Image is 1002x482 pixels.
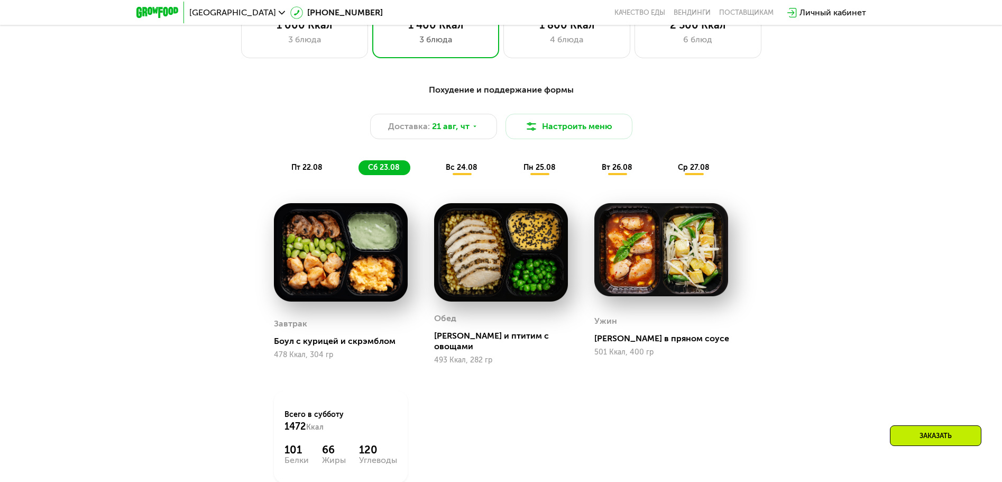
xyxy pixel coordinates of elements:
a: Вендинги [674,8,711,17]
div: 493 Ккал, 282 гр [434,356,568,365]
div: поставщикам [719,8,774,17]
span: ср 27.08 [678,163,710,172]
div: Личный кабинет [799,6,866,19]
div: Углеводы [359,456,397,465]
div: 66 [322,443,346,456]
div: 6 блюд [646,33,750,46]
div: Всего в субботу [284,410,397,433]
span: 21 авг, чт [432,120,470,133]
span: пн 25.08 [523,163,556,172]
div: Боул с курицей и скрэмблом [274,336,416,347]
div: Обед [434,311,456,326]
div: Жиры [322,456,346,465]
button: Настроить меню [505,114,632,139]
span: вс 24.08 [446,163,477,172]
span: Ккал [306,423,324,432]
span: 1472 [284,421,306,432]
span: пт 22.08 [291,163,323,172]
div: [PERSON_NAME] в пряном соусе [594,333,737,344]
a: [PHONE_NUMBER] [290,6,383,19]
div: Ужин [594,313,617,329]
div: 4 блюда [514,33,619,46]
span: сб 23.08 [368,163,400,172]
div: 120 [359,443,397,456]
div: Похудение и поддержание формы [188,84,814,97]
a: Качество еды [614,8,665,17]
div: Завтрак [274,316,307,332]
span: вт 26.08 [602,163,632,172]
div: Заказать [890,425,981,446]
div: 501 Ккал, 400 гр [594,348,728,357]
div: 101 [284,443,309,456]
div: [PERSON_NAME] и птитим с овощами [434,331,576,352]
div: Белки [284,456,309,465]
div: 3 блюда [383,33,488,46]
div: 3 блюда [252,33,357,46]
span: [GEOGRAPHIC_DATA] [189,8,276,17]
span: Доставка: [388,120,430,133]
div: 478 Ккал, 304 гр [274,351,408,359]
